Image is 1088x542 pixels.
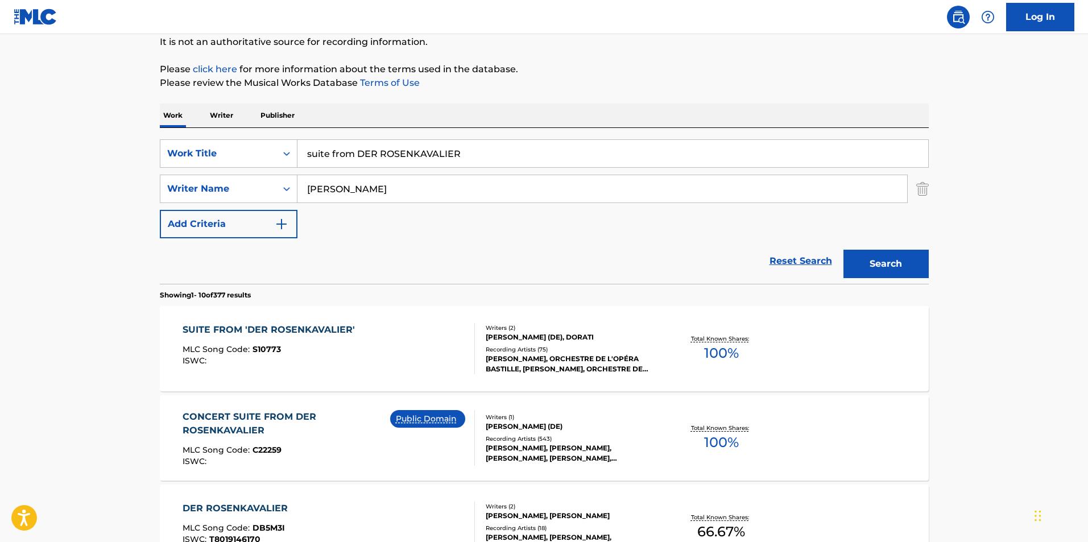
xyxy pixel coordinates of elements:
[183,355,209,366] span: ISWC :
[764,249,838,274] a: Reset Search
[486,324,657,332] div: Writers ( 2 )
[396,413,460,425] p: Public Domain
[358,77,420,88] a: Terms of Use
[183,456,209,466] span: ISWC :
[160,306,929,391] a: SUITE FROM 'DER ROSENKAVALIER'MLC Song Code:S10773ISWC:Writers (2)[PERSON_NAME] (DE), DORATIRecor...
[160,76,929,90] p: Please review the Musical Works Database
[253,445,282,455] span: C22259
[160,210,297,238] button: Add Criteria
[697,522,745,542] span: 66.67 %
[160,104,186,127] p: Work
[486,413,657,421] div: Writers ( 1 )
[691,424,752,432] p: Total Known Shares:
[916,175,929,203] img: Delete Criterion
[486,524,657,532] div: Recording Artists ( 18 )
[486,421,657,432] div: [PERSON_NAME] (DE)
[977,6,999,28] div: Help
[160,290,251,300] p: Showing 1 - 10 of 377 results
[183,410,390,437] div: CONCERT SUITE FROM DER ROSENKAVALIER
[183,323,361,337] div: SUITE FROM 'DER ROSENKAVALIER'
[167,182,270,196] div: Writer Name
[1006,3,1074,31] a: Log In
[257,104,298,127] p: Publisher
[947,6,970,28] a: Public Search
[206,104,237,127] p: Writer
[704,343,739,363] span: 100 %
[183,523,253,533] span: MLC Song Code :
[486,345,657,354] div: Recording Artists ( 75 )
[843,250,929,278] button: Search
[183,445,253,455] span: MLC Song Code :
[14,9,57,25] img: MLC Logo
[160,139,929,284] form: Search Form
[691,334,752,343] p: Total Known Shares:
[160,35,929,49] p: It is not an authoritative source for recording information.
[486,443,657,464] div: [PERSON_NAME], [PERSON_NAME], [PERSON_NAME], [PERSON_NAME], [PERSON_NAME], [PERSON_NAME], ANDR? [...
[691,513,752,522] p: Total Known Shares:
[952,10,965,24] img: search
[183,344,253,354] span: MLC Song Code :
[275,217,288,231] img: 9d2ae6d4665cec9f34b9.svg
[167,147,270,160] div: Work Title
[486,435,657,443] div: Recording Artists ( 543 )
[193,64,237,75] a: click here
[1035,499,1041,533] div: Drag
[183,502,293,515] div: DER ROSENKAVALIER
[981,10,995,24] img: help
[253,523,285,533] span: DB5M3I
[486,354,657,374] div: [PERSON_NAME], ORCHESTRE DE L'OPÉRA BASTILLE, [PERSON_NAME], ORCHESTRE DE L'OPÉRA BASTILLE, [PERS...
[704,432,739,453] span: 100 %
[1031,487,1088,542] iframe: Chat Widget
[486,332,657,342] div: [PERSON_NAME] (DE), DORATI
[253,344,281,354] span: S10773
[486,502,657,511] div: Writers ( 2 )
[160,395,929,481] a: CONCERT SUITE FROM DER ROSENKAVALIERMLC Song Code:C22259ISWC:Public DomainWriters (1)[PERSON_NAME...
[160,63,929,76] p: Please for more information about the terms used in the database.
[486,511,657,521] div: [PERSON_NAME], [PERSON_NAME]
